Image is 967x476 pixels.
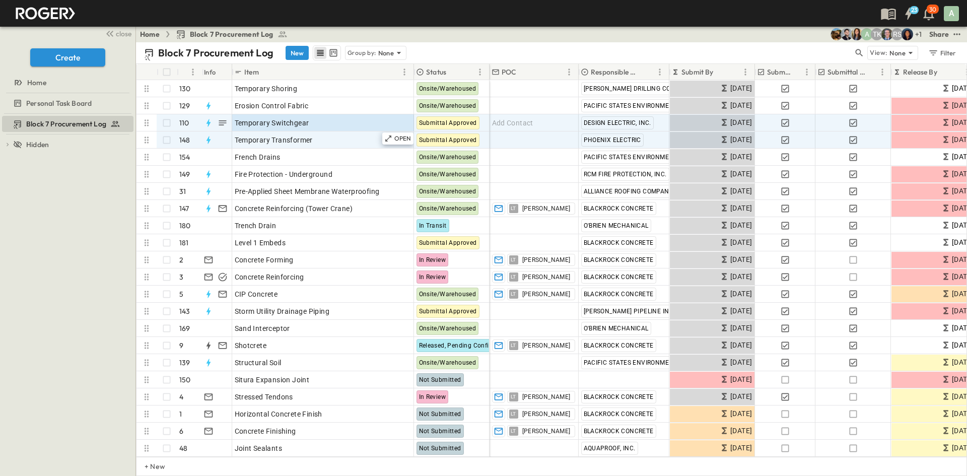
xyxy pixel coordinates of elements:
span: Onsite/Warehoused [419,85,476,92]
span: [PERSON_NAME] DRILLING CO [584,85,671,92]
p: Block 7 Procurement Log [158,46,273,60]
button: Menu [654,66,666,78]
span: [DATE] [730,83,752,94]
p: 110 [179,118,189,128]
img: Kim Bowen (kbowen@cahill-sf.com) [851,28,863,40]
span: In Review [419,393,446,400]
div: Raymond Shahabi (rshahabi@guzmangc.com) [891,28,903,40]
div: Teddy Khuong (tkhuong@guzmangc.com) [871,28,883,40]
div: Filter [928,47,956,58]
img: Rachel Villicana (rvillicana@cahill-sf.com) [831,28,843,40]
span: close [116,29,131,39]
p: 2 [179,255,183,265]
p: 9 [179,341,183,351]
button: Menu [876,66,888,78]
span: Hidden [26,140,49,150]
span: BLACKROCK CONCRETE [584,393,654,400]
p: None [378,48,394,58]
span: BLACKROCK CONCRETE [584,291,654,298]
span: Onsite/Warehoused [419,291,476,298]
span: [DATE] [730,322,752,334]
span: Home [27,78,46,88]
img: Anthony Vazquez (avazquez@cahill-sf.com) [841,28,853,40]
span: [DATE] [730,185,752,197]
span: Structural Soil [235,358,282,368]
button: Sort [793,66,804,78]
p: Submit By [681,67,714,77]
span: [DATE] [730,339,752,351]
span: BLACKROCK CONCRETE [584,205,654,212]
a: Home [140,29,160,39]
p: Responsible Contractor [591,67,641,77]
span: Temporary Switchgear [235,118,309,128]
a: Block 7 Procurement Log [2,117,131,131]
div: Share [929,29,949,39]
p: 48 [179,443,187,453]
span: PACIFIC STATES ENVIRONMENTAL [584,154,685,161]
p: 31 [179,186,186,196]
span: Submittal Approved [419,119,477,126]
button: Menu [801,66,813,78]
span: [DATE] [730,254,752,265]
span: Submittal Approved [419,308,477,315]
span: In Transit [419,222,447,229]
span: [DATE] [730,117,752,128]
span: French Drains [235,152,281,162]
span: ALLIANCE ROOFING COMPANY, INC. [584,188,688,195]
span: [DATE] [730,425,752,437]
p: OPEN [394,134,411,143]
span: Submittal Approved [419,137,477,144]
a: Personal Task Board [2,96,131,110]
p: 181 [179,238,189,248]
span: Pre-Applied Sheet Membrane Waterproofing [235,186,380,196]
span: [DATE] [730,100,752,111]
span: Joint Sealants [235,443,283,453]
span: [PERSON_NAME] [522,427,571,435]
button: close [101,26,133,40]
span: Concrete Forming [235,255,294,265]
span: [DATE] [730,391,752,402]
span: [PERSON_NAME] [522,256,571,264]
span: [DATE] [730,408,752,420]
span: Temporary Transformer [235,135,313,145]
span: Trench Drain [235,221,277,231]
span: Temporary Shoring [235,84,298,94]
span: [PERSON_NAME] [522,290,571,298]
p: 150 [179,375,191,385]
button: test [951,28,963,40]
p: POC [502,67,517,77]
p: + 1 [915,29,925,39]
p: 4 [179,392,183,402]
span: Add Contact [492,118,533,128]
span: PACIFIC STATES ENVIRONMENTAL [584,359,685,366]
p: Submitted? [767,67,791,77]
button: Menu [187,66,199,78]
a: Home [2,76,131,90]
button: Create [30,48,105,66]
span: Erosion Control Fabric [235,101,309,111]
span: RCM FIRE PROTECTION, INC. [584,171,667,178]
button: Sort [448,66,459,78]
span: BLACKROCK CONCRETE [584,411,654,418]
button: Sort [519,66,530,78]
span: Onsite/Warehoused [419,205,476,212]
p: View: [870,47,887,58]
p: 180 [179,221,191,231]
span: BLACKROCK CONCRETE [584,342,654,349]
span: Onsite/Warehoused [419,154,476,161]
span: LT [511,208,516,209]
span: [DATE] [730,271,752,283]
span: Block 7 Procurement Log [190,29,273,39]
span: [PERSON_NAME] [522,410,571,418]
button: Filter [924,46,959,60]
span: [DATE] [730,442,752,454]
button: Sort [643,66,654,78]
p: 149 [179,169,190,179]
span: BLACKROCK CONCRETE [584,274,654,281]
p: Submittal Approved? [827,67,866,77]
p: 30 [929,6,936,14]
h6: 23 [911,6,918,14]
